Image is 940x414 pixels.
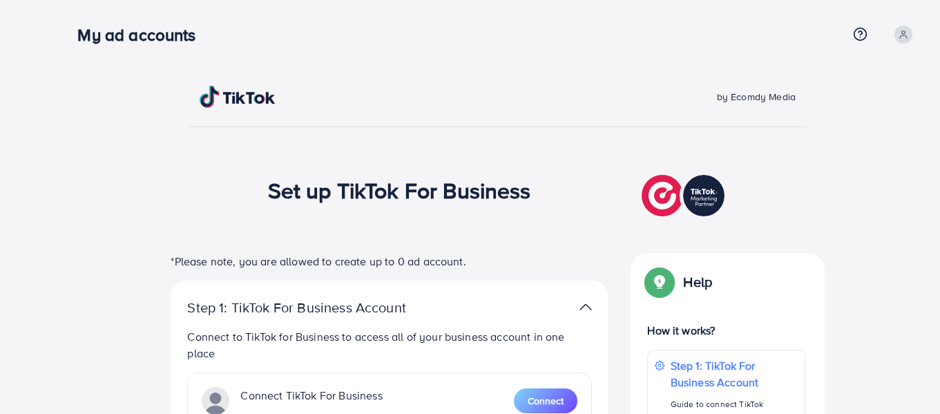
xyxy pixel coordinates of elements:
span: by Ecomdy Media [717,90,796,104]
img: Popup guide [647,270,672,294]
p: Help [683,274,712,290]
p: Step 1: TikTok For Business Account [187,299,450,316]
img: TikTok partner [642,171,728,220]
h1: Set up TikTok For Business [268,177,531,203]
h3: My ad accounts [77,25,207,45]
img: TikTok [200,86,276,108]
img: TikTok partner [579,297,592,317]
p: *Please note, you are allowed to create up to 0 ad account. [171,253,608,270]
p: How it works? [647,322,805,339]
p: Step 1: TikTok For Business Account [671,357,798,391]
